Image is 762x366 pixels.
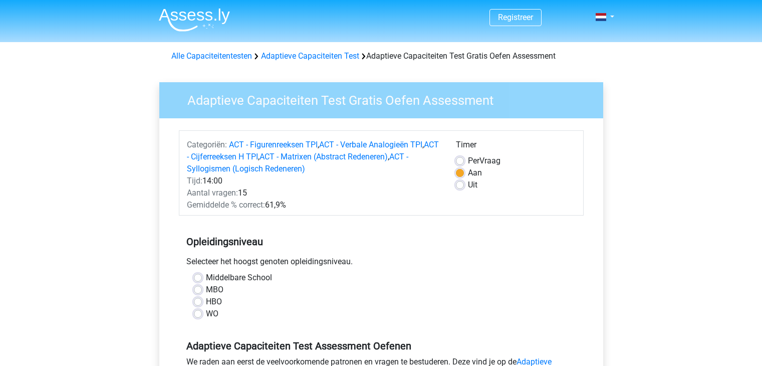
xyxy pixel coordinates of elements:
label: Vraag [468,155,500,167]
a: ACT - Verbale Analogieën TPI [319,140,422,149]
span: Per [468,156,479,165]
label: HBO [206,296,222,308]
div: Timer [456,139,576,155]
img: Assessly [159,8,230,32]
h5: Adaptieve Capaciteiten Test Assessment Oefenen [186,340,576,352]
span: Categoriën: [187,140,227,149]
label: Uit [468,179,477,191]
a: ACT - Matrixen (Abstract Redeneren) [260,152,388,161]
div: 61,9% [179,199,448,211]
a: ACT - Syllogismen (Logisch Redeneren) [187,152,408,173]
div: Adaptieve Capaciteiten Test Gratis Oefen Assessment [167,50,595,62]
div: 15 [179,187,448,199]
label: MBO [206,284,223,296]
a: Alle Capaciteitentesten [171,51,252,61]
h3: Adaptieve Capaciteiten Test Gratis Oefen Assessment [175,89,596,108]
a: ACT - Figurenreeksen TPI [229,140,318,149]
a: Registreer [498,13,533,22]
a: Adaptieve Capaciteiten Test [261,51,359,61]
div: Selecteer het hoogst genoten opleidingsniveau. [179,256,584,272]
h5: Opleidingsniveau [186,232,576,252]
span: Aantal vragen: [187,188,238,198]
div: 14:00 [179,175,448,187]
span: Gemiddelde % correct: [187,200,265,210]
label: Middelbare School [206,272,272,284]
label: WO [206,308,218,320]
label: Aan [468,167,482,179]
div: , , , , [179,139,448,175]
span: Tijd: [187,176,202,186]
